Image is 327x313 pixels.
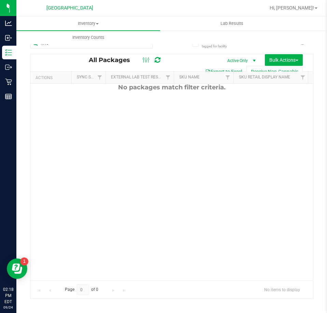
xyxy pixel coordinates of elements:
a: External Lab Test Result [111,75,165,79]
inline-svg: Inventory [5,49,12,56]
span: Inventory [16,20,160,27]
p: 09/24 [3,305,13,310]
div: Actions [35,75,69,80]
iframe: Resource center [7,258,27,279]
a: Filter [222,72,233,83]
a: Sku Retail Display Name [239,75,290,79]
span: All Packages [89,56,137,64]
span: No items to display [259,284,305,295]
button: Export to Excel [201,66,246,77]
a: Lab Results [160,16,304,31]
inline-svg: Reports [5,93,12,100]
button: Receive Non-Cannabis [246,66,303,77]
iframe: Resource center unread badge [20,257,28,266]
span: [GEOGRAPHIC_DATA] [46,5,93,11]
span: Hi, [PERSON_NAME]! [270,5,314,11]
a: Filter [297,72,309,83]
inline-svg: Outbound [5,64,12,71]
p: 02:18 PM EDT [3,286,13,305]
inline-svg: Analytics [5,20,12,27]
span: Bulk Actions [269,57,298,63]
a: Filter [94,72,105,83]
span: Inventory Counts [63,34,114,41]
a: Inventory Counts [16,30,160,45]
span: Page of 0 [59,284,104,295]
inline-svg: Retail [5,78,12,85]
button: Bulk Actions [265,54,303,66]
inline-svg: Inbound [5,34,12,41]
a: SKU Name [179,75,200,79]
a: Inventory [16,16,160,31]
a: Sync Status [77,75,103,79]
div: No packages match filter criteria. [30,84,313,91]
span: Lab Results [211,20,253,27]
a: Filter [162,72,174,83]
